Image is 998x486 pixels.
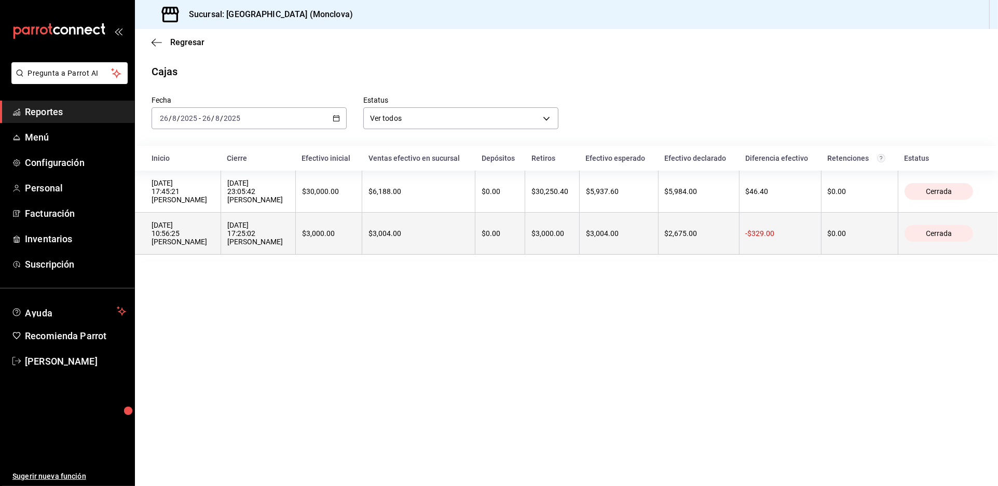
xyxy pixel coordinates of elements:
div: -$329.00 [746,229,815,238]
div: Inicio [152,154,214,162]
span: / [177,114,180,122]
div: $6,188.00 [368,187,469,196]
div: Efectivo esperado [586,154,652,162]
div: [DATE] 17:45:21 [PERSON_NAME] [152,179,214,204]
div: [DATE] 23:05:42 [PERSON_NAME] [227,179,289,204]
div: $5,937.60 [586,187,652,196]
span: Cerrada [922,229,956,238]
div: $30,250.40 [531,187,573,196]
label: Fecha [152,97,347,104]
span: Pregunta a Parrot AI [28,68,112,79]
div: $0.00 [482,187,518,196]
div: $0.00 [482,229,518,238]
input: ---- [180,114,198,122]
span: Reportes [25,105,126,119]
input: -- [172,114,177,122]
span: Sugerir nueva función [12,471,126,482]
div: Estatus [904,154,981,162]
div: Diferencia efectivo [745,154,815,162]
div: $3,000.00 [531,229,573,238]
span: Suscripción [25,257,126,271]
span: Configuración [25,156,126,170]
span: Personal [25,181,126,195]
input: ---- [223,114,241,122]
span: [PERSON_NAME] [25,354,126,368]
div: $30,000.00 [302,187,356,196]
div: Cierre [227,154,289,162]
div: Efectivo declarado [664,154,733,162]
h3: Sucursal: [GEOGRAPHIC_DATA] (Monclova) [181,8,353,21]
div: $2,675.00 [665,229,733,238]
label: Estatus [363,97,558,104]
span: Facturación [25,206,126,220]
span: Cerrada [922,187,956,196]
span: / [211,114,214,122]
span: / [169,114,172,122]
span: Recomienda Parrot [25,329,126,343]
div: $0.00 [828,187,892,196]
div: Cajas [152,64,178,79]
div: [DATE] 17:25:02 [PERSON_NAME] [227,221,289,246]
button: Pregunta a Parrot AI [11,62,128,84]
a: Pregunta a Parrot AI [7,75,128,86]
button: Regresar [152,37,204,47]
span: Ayuda [25,305,113,317]
input: -- [215,114,220,122]
div: $0.00 [828,229,892,238]
button: open_drawer_menu [114,27,122,35]
span: Inventarios [25,232,126,246]
svg: Total de retenciones de propinas registradas [877,154,885,162]
div: $3,000.00 [302,229,356,238]
span: Menú [25,130,126,144]
input: -- [159,114,169,122]
div: Retenciones [827,154,892,162]
div: $5,984.00 [665,187,733,196]
div: Efectivo inicial [302,154,356,162]
div: Ver todos [363,107,558,129]
span: / [220,114,223,122]
div: $3,004.00 [586,229,652,238]
div: $3,004.00 [368,229,469,238]
input: -- [202,114,211,122]
span: Regresar [170,37,204,47]
div: Retiros [531,154,573,162]
div: Ventas efectivo en sucursal [368,154,469,162]
div: $46.40 [746,187,815,196]
div: [DATE] 10:56:25 [PERSON_NAME] [152,221,214,246]
span: - [199,114,201,122]
div: Depósitos [482,154,519,162]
